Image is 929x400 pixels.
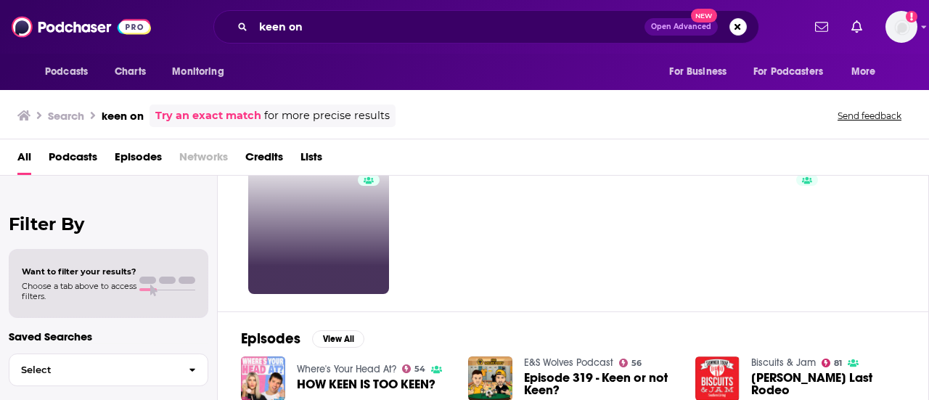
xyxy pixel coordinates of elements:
button: open menu [744,58,844,86]
span: Monitoring [172,62,224,82]
a: Lists [300,145,322,175]
h3: Search [48,109,84,123]
button: Select [9,354,208,386]
a: Biscuits & Jam [751,356,816,369]
a: Show notifications dropdown [809,15,834,39]
a: 42 [395,153,536,294]
button: open menu [35,58,107,86]
h2: Filter By [9,213,208,234]
svg: Add a profile image [906,11,917,23]
a: Episodes [115,145,162,175]
a: Podcasts [49,145,97,175]
a: Where's Your Head At? [297,363,396,375]
span: More [851,62,876,82]
img: User Profile [885,11,917,43]
button: open menu [841,58,894,86]
button: open menu [162,58,242,86]
button: Show profile menu [885,11,917,43]
span: Networks [179,145,228,175]
a: 48 [541,153,682,294]
span: 56 [631,360,642,367]
span: For Podcasters [753,62,823,82]
span: New [691,9,717,23]
a: Robert Earl Keen’s Last Rodeo [751,372,905,396]
a: EpisodesView All [241,330,364,348]
a: Try an exact match [155,107,261,124]
span: 54 [414,366,425,372]
button: View All [312,330,364,348]
input: Search podcasts, credits, & more... [253,15,644,38]
img: Podchaser - Follow, Share and Rate Podcasts [12,13,151,41]
span: For Business [669,62,727,82]
button: open menu [659,58,745,86]
span: for more precise results [264,107,390,124]
span: Logged in as mdekoning [885,11,917,43]
a: All [17,145,31,175]
a: 81 [822,359,843,367]
a: 56 [619,359,642,367]
p: Saved Searches [9,330,208,343]
span: [PERSON_NAME] Last Rodeo [751,372,905,396]
button: Send feedback [833,110,906,122]
span: Want to filter your results? [22,266,136,277]
h3: keen on [102,109,144,123]
a: Show notifications dropdown [846,15,868,39]
a: Episode 319 - Keen or not Keen? [524,372,678,396]
button: Open AdvancedNew [644,18,718,36]
a: E&S Wolves Podcast [524,356,613,369]
span: Choose a tab above to access filters. [22,281,136,301]
span: Select [9,365,177,375]
a: Credits [245,145,283,175]
span: 81 [834,360,842,367]
h2: Episodes [241,330,300,348]
span: Open Advanced [651,23,711,30]
a: 65 [248,153,389,294]
span: Charts [115,62,146,82]
span: Podcasts [45,62,88,82]
a: 56 [687,153,828,294]
div: Search podcasts, credits, & more... [213,10,759,44]
a: Charts [105,58,155,86]
a: 54 [402,364,426,373]
a: HOW KEEN IS TOO KEEN? [297,378,435,391]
